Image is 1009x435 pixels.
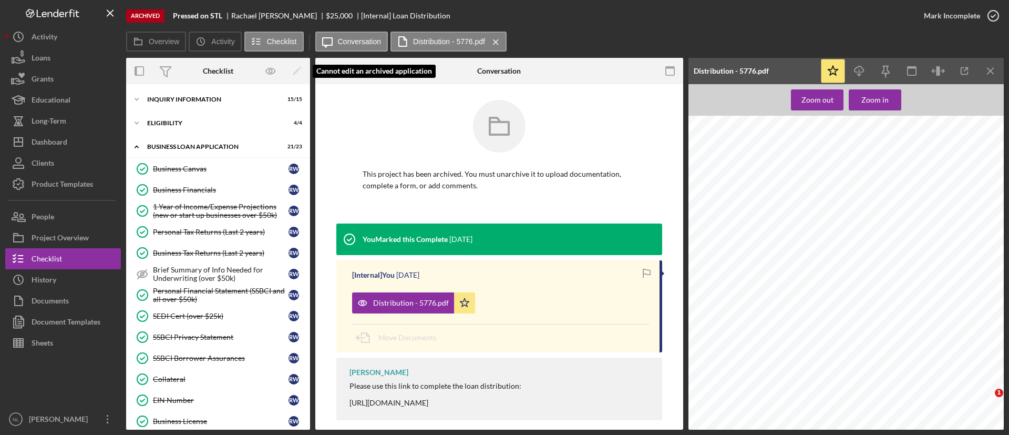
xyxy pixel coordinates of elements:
div: INQUIRY INFORMATION [147,96,276,103]
button: Sheets [5,332,121,353]
a: Clients [5,153,121,174]
div: SSBCI Privacy Statement [153,333,289,341]
span: Distribution [717,156,773,166]
span: Pressed on STL LLC [851,311,902,317]
span: You will not be able to make edits once you submit. Be sure to double check your answers prior to [717,169,956,175]
time: 2025-05-09 12:43 [449,235,472,244]
div: [PERSON_NAME] [26,409,95,432]
div: EIN Number [153,396,289,404]
div: Personal Tax Returns (Last 2 years) [153,228,289,236]
div: Checklist [32,248,62,272]
div: Zoom out [801,89,833,110]
a: Personal Financial Statement (SSBCI and all over $50k)RW [131,285,305,306]
button: Checklist [5,248,121,269]
button: Mark Incomplete [913,5,1004,26]
button: Dashboard [5,131,121,153]
div: R W [289,185,299,195]
a: History [5,269,121,290]
div: Business Financials [153,186,289,194]
div: Personal Financial Statement (SSBCI and all over $50k) [153,287,289,304]
div: Distribution - 5776.pdf [694,67,769,75]
div: History [32,269,56,293]
div: Long-Term [32,110,66,134]
div: [PERSON_NAME] [349,368,408,377]
button: Overview [126,32,186,52]
div: Grants [32,68,54,92]
span: State [717,290,728,295]
div: R W [289,332,299,342]
span: No [874,257,881,262]
div: 1 Year of Income/Expense Projections (new or start up businesses over $50k) [153,203,289,219]
button: Grants [5,68,121,89]
label: Distribution - 5776.pdf [413,37,485,46]
button: Move Documents [352,325,447,351]
a: Brief Summary of Info Needed for Underwriting (over $50k)RW [131,264,305,285]
div: Project Overview [32,227,89,251]
div: 4 / 4 [283,120,302,126]
iframe: Intercom live chat [973,389,998,414]
a: Activity [5,26,121,47]
span: Counselor [717,227,744,233]
span: Business [718,259,741,265]
div: R W [289,164,299,174]
div: BUSINESS LOAN APPLICATION [147,144,276,150]
div: Checklist [203,67,233,75]
button: Loans [5,47,121,68]
div: R W [289,206,299,216]
div: Please use this link to complete the loan distribution: [URL][DOMAIN_NAME] [349,382,521,407]
div: Sheets [32,332,53,356]
span: Remember, you can save your progress and come back later to submit. ONLY SUBMIT IF YOU ARE [717,211,963,217]
span: Yes [922,257,931,262]
button: Conversation [315,32,388,52]
a: Product Templates [5,174,121,195]
div: You Marked this Complete [363,235,448,244]
time: 2025-05-09 12:43 [396,271,419,279]
button: People [5,206,121,227]
span: [US_STATE] [718,281,749,287]
span: Business Questions [717,377,798,386]
span: [GEOGRAPHIC_DATA] [851,398,908,404]
div: Document Templates [32,311,100,335]
div: R W [289,290,299,300]
span: Co-Borrower or Co-[PERSON_NAME]? [717,353,821,359]
div: R W [289,353,299,363]
span: [PERSON_NAME] [718,236,764,241]
div: Collateral [153,375,289,383]
text: NL [13,417,19,422]
div: 15 / 15 [283,96,302,103]
span: $25,000 [326,11,353,20]
a: CollateralRW [131,369,305,390]
span: Refinance/Re-Close? [915,250,970,256]
div: ELIGIBILITY [147,120,276,126]
div: R W [289,416,299,427]
span: Which upcoming box are you submitting for? [717,194,836,200]
b: Pressed on STL [173,12,222,20]
div: Loans [32,47,50,71]
span: Business Name [849,302,890,308]
button: Document Templates [5,311,121,332]
span: submitting. If you need to save your progress and continue at a later time, simply hit save at th... [717,175,974,181]
button: Project Overview [5,227,121,248]
span: Last [863,342,872,347]
a: EIN NumberRW [131,390,305,411]
span:  [849,257,851,262]
div: R W [289,374,299,385]
span: [DATE] Box - Upcoming [718,203,777,208]
span: [EMAIL_ADDRESS][DOMAIN_NAME] [851,236,944,241]
a: SSBCI Privacy StatementRW [131,327,305,348]
span: Loan Type [717,250,744,256]
span: No [941,257,948,262]
label: Overview [149,37,179,46]
div: Distribution - 5776.pdf [373,299,449,307]
div: Mark Incomplete [924,5,980,26]
div: Zoom in [861,89,889,110]
div: Archived [126,9,164,23]
span: Location of Business [717,390,773,396]
a: Documents [5,290,121,311]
